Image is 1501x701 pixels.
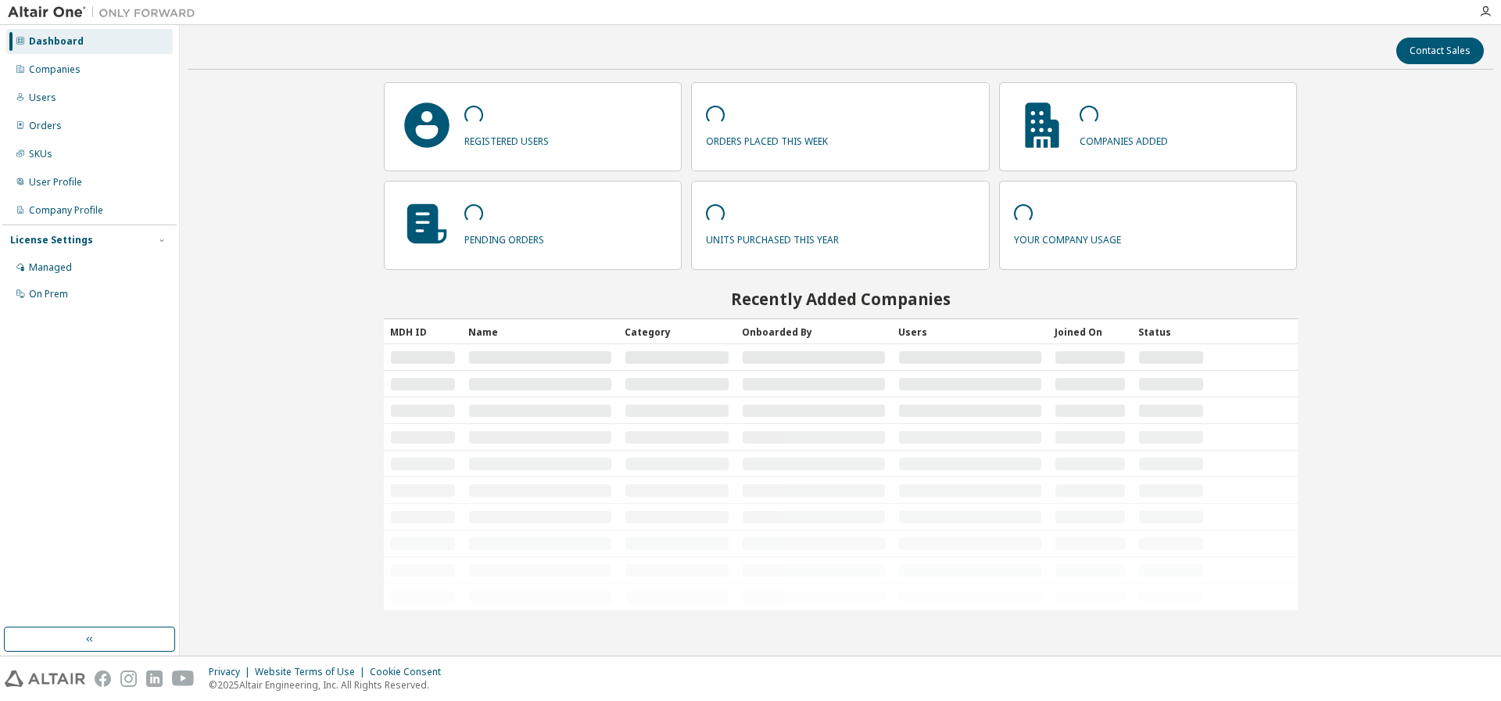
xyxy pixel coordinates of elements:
div: Category [625,319,729,344]
img: instagram.svg [120,670,137,687]
img: altair_logo.svg [5,670,85,687]
div: Users [898,319,1042,344]
div: Users [29,92,56,104]
div: Dashboard [29,35,84,48]
p: units purchased this year [706,228,839,246]
div: MDH ID [390,319,456,344]
div: Joined On [1055,319,1126,344]
div: Onboarded By [742,319,886,344]
p: registered users [464,130,549,148]
div: Company Profile [29,204,103,217]
h2: Recently Added Companies [384,289,1298,309]
img: Altair One [8,5,203,20]
div: Orders [29,120,62,132]
img: linkedin.svg [146,670,163,687]
div: SKUs [29,148,52,160]
div: Privacy [209,666,255,678]
p: pending orders [464,228,544,246]
div: On Prem [29,288,68,300]
div: Managed [29,261,72,274]
p: companies added [1080,130,1168,148]
div: User Profile [29,176,82,189]
div: License Settings [10,234,93,246]
p: your company usage [1014,228,1121,246]
div: Name [468,319,612,344]
div: Cookie Consent [370,666,450,678]
div: Status [1138,319,1204,344]
img: youtube.svg [172,670,195,687]
button: Contact Sales [1396,38,1484,64]
img: facebook.svg [95,670,111,687]
div: Website Terms of Use [255,666,370,678]
p: orders placed this week [706,130,828,148]
p: © 2025 Altair Engineering, Inc. All Rights Reserved. [209,678,450,692]
div: Companies [29,63,81,76]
